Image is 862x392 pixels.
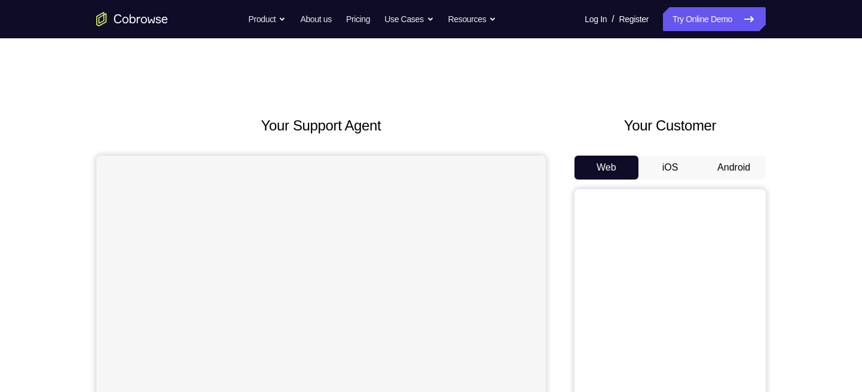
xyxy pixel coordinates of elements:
[384,7,433,31] button: Use Cases
[612,12,614,26] span: /
[300,7,331,31] a: About us
[585,7,607,31] a: Log In
[574,156,638,180] button: Web
[702,156,766,180] button: Android
[638,156,702,180] button: iOS
[249,7,286,31] button: Product
[574,115,766,136] h2: Your Customer
[663,7,766,31] a: Try Online Demo
[96,115,546,136] h2: Your Support Agent
[619,7,649,31] a: Register
[346,7,370,31] a: Pricing
[448,7,497,31] button: Resources
[96,12,168,26] a: Go to the home page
